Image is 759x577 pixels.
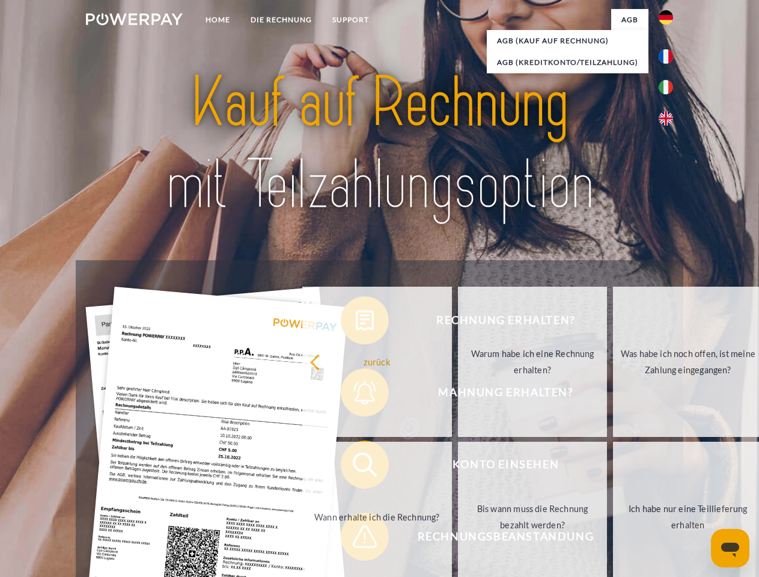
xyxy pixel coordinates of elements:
[309,353,445,370] div: zurück
[711,529,749,567] iframe: Schaltfläche zum Öffnen des Messaging-Fensters
[195,9,240,31] a: Home
[487,52,648,73] a: AGB (Kreditkonto/Teilzahlung)
[659,10,673,25] img: de
[240,9,322,31] a: DIE RECHNUNG
[465,501,600,533] div: Bis wann muss die Rechnung bezahlt werden?
[115,58,644,230] img: title-powerpay_de.svg
[620,501,755,533] div: Ich habe nur eine Teillieferung erhalten
[659,80,673,94] img: it
[322,9,379,31] a: SUPPORT
[487,30,648,52] a: AGB (Kauf auf Rechnung)
[86,13,183,25] img: logo-powerpay-white.svg
[620,346,755,378] div: Was habe ich noch offen, ist meine Zahlung eingegangen?
[611,9,648,31] a: agb
[465,346,600,378] div: Warum habe ich eine Rechnung erhalten?
[659,49,673,64] img: fr
[309,508,445,525] div: Wann erhalte ich die Rechnung?
[659,111,673,126] img: en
